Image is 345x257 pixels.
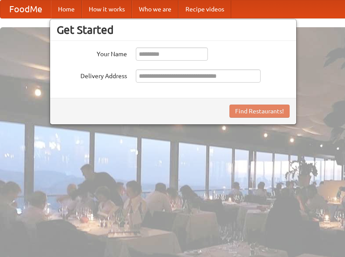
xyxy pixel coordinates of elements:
[57,47,127,58] label: Your Name
[82,0,132,18] a: How it works
[0,0,51,18] a: FoodMe
[57,23,290,36] h3: Get Started
[229,105,290,118] button: Find Restaurants!
[51,0,82,18] a: Home
[57,69,127,80] label: Delivery Address
[132,0,178,18] a: Who we are
[178,0,231,18] a: Recipe videos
